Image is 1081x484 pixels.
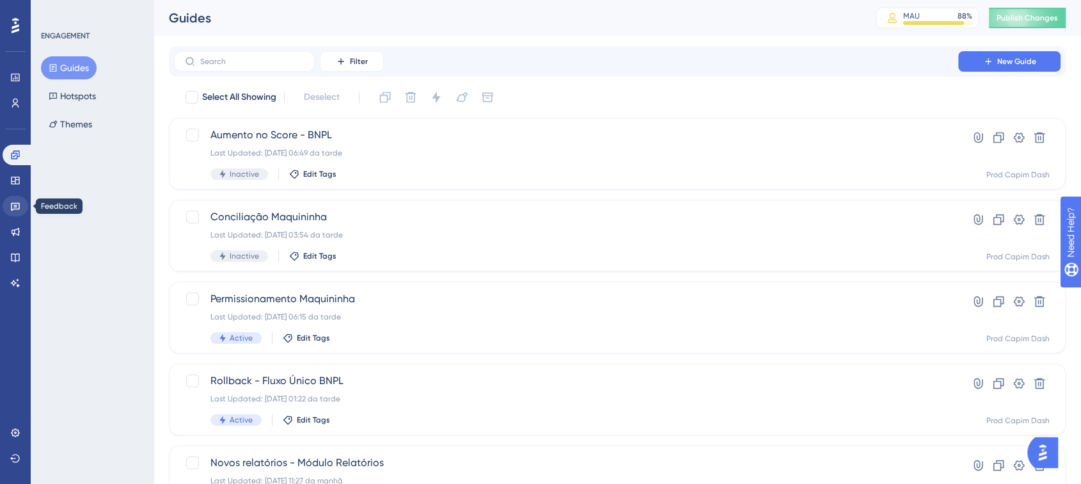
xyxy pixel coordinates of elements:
[230,415,253,425] span: Active
[230,169,259,179] span: Inactive
[303,169,336,179] span: Edit Tags
[210,394,922,404] div: Last Updated: [DATE] 01:22 da tarde
[200,57,304,66] input: Search
[169,9,844,27] div: Guides
[289,169,336,179] button: Edit Tags
[210,373,922,389] span: Rollback - Fluxo Único BNPL
[958,11,972,21] div: 88 %
[304,90,340,105] span: Deselect
[297,333,330,343] span: Edit Tags
[297,415,330,425] span: Edit Tags
[289,251,336,261] button: Edit Tags
[997,13,1058,23] span: Publish Changes
[41,31,90,41] div: ENGAGEMENT
[230,333,253,343] span: Active
[210,148,922,158] div: Last Updated: [DATE] 06:49 da tarde
[210,230,922,240] div: Last Updated: [DATE] 03:54 da tarde
[1027,433,1066,472] iframe: UserGuiding AI Assistant Launcher
[986,334,1050,344] div: Prod Capim Dash
[230,251,259,261] span: Inactive
[986,415,1050,426] div: Prod Capim Dash
[986,252,1050,262] div: Prod Capim Dash
[903,11,920,21] div: MAU
[210,127,922,143] span: Aumento no Score - BNPL
[202,90,276,105] span: Select All Showing
[292,86,351,109] button: Deselect
[283,415,330,425] button: Edit Tags
[41,56,97,79] button: Guides
[986,170,1050,180] div: Prod Capim Dash
[989,8,1066,28] button: Publish Changes
[210,209,922,225] span: Conciliação Maquininha
[30,3,80,19] span: Need Help?
[320,51,384,72] button: Filter
[958,51,1061,72] button: New Guide
[283,333,330,343] button: Edit Tags
[350,56,368,67] span: Filter
[41,113,100,136] button: Themes
[210,312,922,322] div: Last Updated: [DATE] 06:15 da tarde
[210,291,922,307] span: Permissionamento Maquininha
[41,85,104,108] button: Hotspots
[210,455,922,471] span: Novos relatórios - Módulo Relatórios
[997,56,1036,67] span: New Guide
[303,251,336,261] span: Edit Tags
